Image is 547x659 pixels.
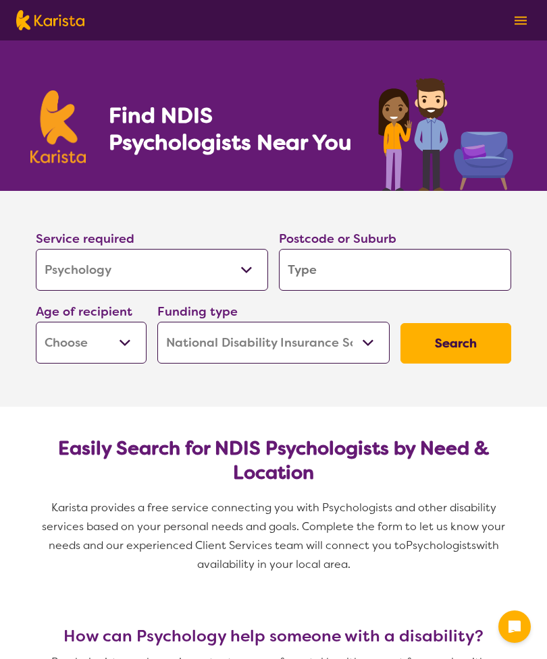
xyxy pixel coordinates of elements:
[16,10,84,30] img: Karista logo
[30,90,86,163] img: Karista logo
[36,304,132,320] label: Age of recipient
[30,627,517,646] h3: How can Psychology help someone with a disability?
[279,249,511,291] input: Type
[47,436,500,485] h2: Easily Search for NDIS Psychologists by Need & Location
[400,323,511,364] button: Search
[42,500,508,552] span: Karista provides a free service connecting you with Psychologists and other disability services b...
[157,304,238,320] label: Funding type
[109,102,359,156] h1: Find NDIS Psychologists Near You
[373,73,517,191] img: psychology
[515,16,527,25] img: menu
[406,538,476,552] span: Psychologists
[279,231,396,247] label: Postcode or Suburb
[36,231,134,247] label: Service required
